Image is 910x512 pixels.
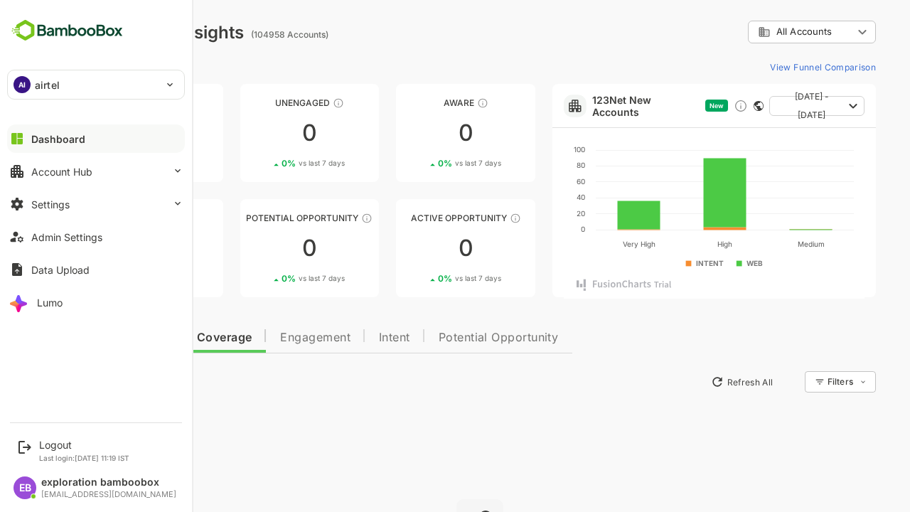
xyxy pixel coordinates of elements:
[668,240,682,249] text: High
[7,157,185,186] button: Account Hub
[127,97,138,109] div: These accounts have not been engaged with for a defined time period
[7,190,185,218] button: Settings
[527,193,535,201] text: 40
[249,273,295,284] span: vs last 7 days
[698,18,826,46] div: All Accounts
[232,158,295,169] div: 0 %
[283,97,294,109] div: These accounts have not shown enough engagement and need nurturing
[660,102,674,110] span: New
[747,240,774,248] text: Medium
[346,84,486,182] a: AwareThese accounts have just entered the buying cycle and need further nurturing00%vs last 7 days
[8,70,184,99] div: AIairtel
[572,240,605,249] text: Very High
[39,454,129,462] p: Last login: [DATE] 11:19 IST
[39,439,129,451] div: Logout
[34,237,173,260] div: 0
[34,213,173,223] div: Engaged
[76,273,139,284] div: 0 %
[31,133,85,145] div: Dashboard
[48,332,202,343] span: Data Quality and Coverage
[34,97,173,108] div: Unreached
[527,177,535,186] text: 60
[346,97,486,108] div: Aware
[249,158,295,169] span: vs last 7 days
[14,476,36,499] div: EB
[31,166,92,178] div: Account Hub
[41,476,176,489] div: exploration bamboobox
[346,122,486,144] div: 0
[31,264,90,276] div: Data Upload
[655,370,729,393] button: Refresh All
[405,273,451,284] span: vs last 7 days
[7,223,185,251] button: Admin Settings
[684,99,698,113] div: Discover new ICP-fit accounts showing engagement — via intent surges, anonymous website visits, L...
[230,332,301,343] span: Engagement
[731,87,793,124] span: [DATE] - [DATE]
[405,158,451,169] span: vs last 7 days
[93,273,139,284] span: vs last 7 days
[31,231,102,243] div: Admin Settings
[7,124,185,153] button: Dashboard
[7,255,185,284] button: Data Upload
[35,78,60,92] p: airtel
[34,22,194,43] div: Dashboard Insights
[7,288,185,316] button: Lumo
[346,237,486,260] div: 0
[524,145,535,154] text: 100
[527,161,535,169] text: 80
[7,17,127,44] img: BambooboxFullLogoMark.5f36c76dfaba33ec1ec1367b70bb1252.svg
[531,225,535,233] text: 0
[527,209,535,218] text: 20
[329,332,360,343] span: Intent
[727,26,782,37] span: All Accounts
[201,29,283,40] ag: (104958 Accounts)
[389,332,509,343] span: Potential Opportunity
[191,199,330,297] a: Potential OpportunityThese accounts are MQAs and can be passed on to Inside Sales00%vs last 7 days
[388,273,451,284] div: 0 %
[714,55,826,78] button: View Funnel Comparison
[37,297,63,309] div: Lumo
[704,101,714,111] div: This card does not support filter and segments
[232,273,295,284] div: 0 %
[34,84,173,182] a: UnreachedThese accounts have not been engaged with for a defined time period00%vs last 7 days
[34,199,173,297] a: EngagedThese accounts are warm, further nurturing would qualify them to MQAs00%vs last 7 days
[346,213,486,223] div: Active Opportunity
[41,490,176,499] div: [EMAIL_ADDRESS][DOMAIN_NAME]
[31,198,70,210] div: Settings
[34,122,173,144] div: 0
[191,97,330,108] div: Unengaged
[76,158,139,169] div: 0 %
[120,213,132,224] div: These accounts are warm, further nurturing would qualify them to MQAs
[311,213,323,224] div: These accounts are MQAs and can be passed on to Inside Sales
[191,237,330,260] div: 0
[34,369,138,395] button: New Insights
[14,76,31,93] div: AI
[708,26,803,38] div: All Accounts
[191,122,330,144] div: 0
[346,199,486,297] a: Active OpportunityThese accounts have open opportunities which might be at any of the Sales Stage...
[778,376,803,387] div: Filters
[776,369,826,395] div: Filters
[388,158,451,169] div: 0 %
[719,96,815,116] button: [DATE] - [DATE]
[427,97,439,109] div: These accounts have just entered the buying cycle and need further nurturing
[191,213,330,223] div: Potential Opportunity
[542,94,650,118] a: 123Net New Accounts
[93,158,139,169] span: vs last 7 days
[460,213,471,224] div: These accounts have open opportunities which might be at any of the Sales Stages
[191,84,330,182] a: UnengagedThese accounts have not shown enough engagement and need nurturing00%vs last 7 days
